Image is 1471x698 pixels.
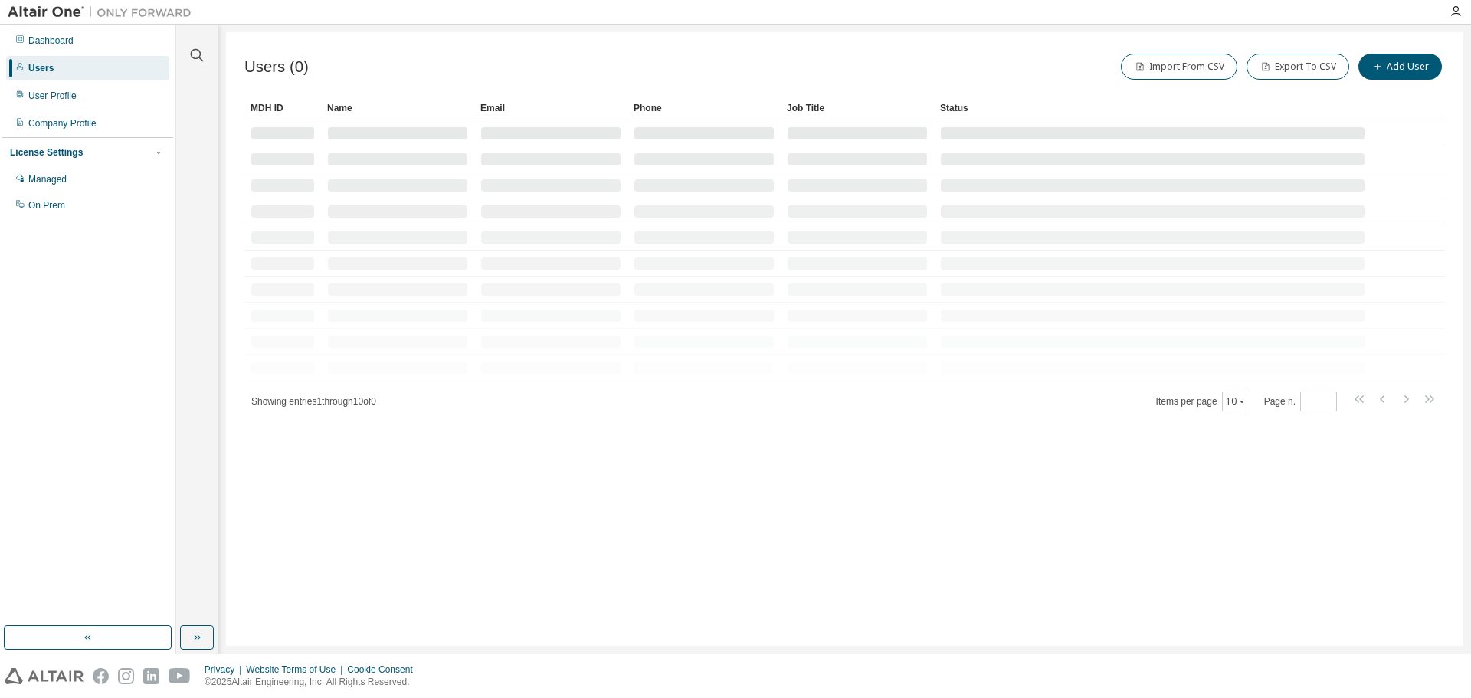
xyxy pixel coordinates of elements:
img: linkedin.svg [143,668,159,684]
p: © 2025 Altair Engineering, Inc. All Rights Reserved. [205,676,422,689]
div: Managed [28,173,67,185]
div: Company Profile [28,117,97,129]
div: Status [940,96,1365,120]
span: Page n. [1264,392,1337,411]
img: altair_logo.svg [5,668,84,684]
div: License Settings [10,146,83,159]
span: Users (0) [244,58,309,76]
button: 10 [1226,395,1247,408]
span: Showing entries 1 through 10 of 0 [251,396,376,407]
span: Items per page [1156,392,1250,411]
button: Add User [1358,54,1442,80]
div: Phone [634,96,775,120]
div: Cookie Consent [347,664,421,676]
div: Users [28,62,54,74]
div: MDH ID [251,96,315,120]
img: Altair One [8,5,199,20]
div: User Profile [28,90,77,102]
img: instagram.svg [118,668,134,684]
div: Privacy [205,664,246,676]
div: Email [480,96,621,120]
div: Dashboard [28,34,74,47]
div: On Prem [28,199,65,211]
div: Name [327,96,468,120]
img: youtube.svg [169,668,191,684]
div: Job Title [787,96,928,120]
button: Import From CSV [1121,54,1237,80]
button: Export To CSV [1247,54,1349,80]
div: Website Terms of Use [246,664,347,676]
img: facebook.svg [93,668,109,684]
